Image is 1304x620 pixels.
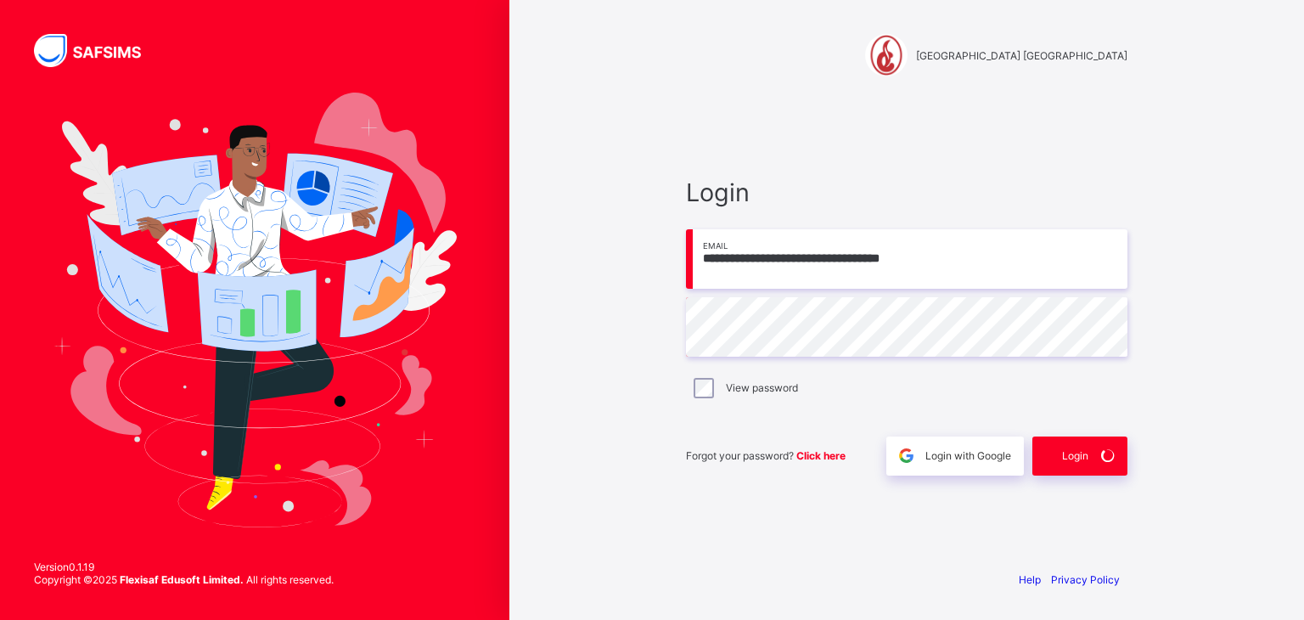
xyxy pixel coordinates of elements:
[896,446,916,465] img: google.396cfc9801f0270233282035f929180a.svg
[686,449,846,462] span: Forgot your password?
[925,449,1011,462] span: Login with Google
[796,449,846,462] a: Click here
[916,49,1127,62] span: [GEOGRAPHIC_DATA] [GEOGRAPHIC_DATA]
[34,34,161,67] img: SAFSIMS Logo
[34,573,334,586] span: Copyright © 2025 All rights reserved.
[1051,573,1120,586] a: Privacy Policy
[53,93,457,527] img: Hero Image
[1062,449,1088,462] span: Login
[726,381,798,394] label: View password
[120,573,244,586] strong: Flexisaf Edusoft Limited.
[1019,573,1041,586] a: Help
[686,178,1127,207] span: Login
[34,561,334,573] span: Version 0.1.19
